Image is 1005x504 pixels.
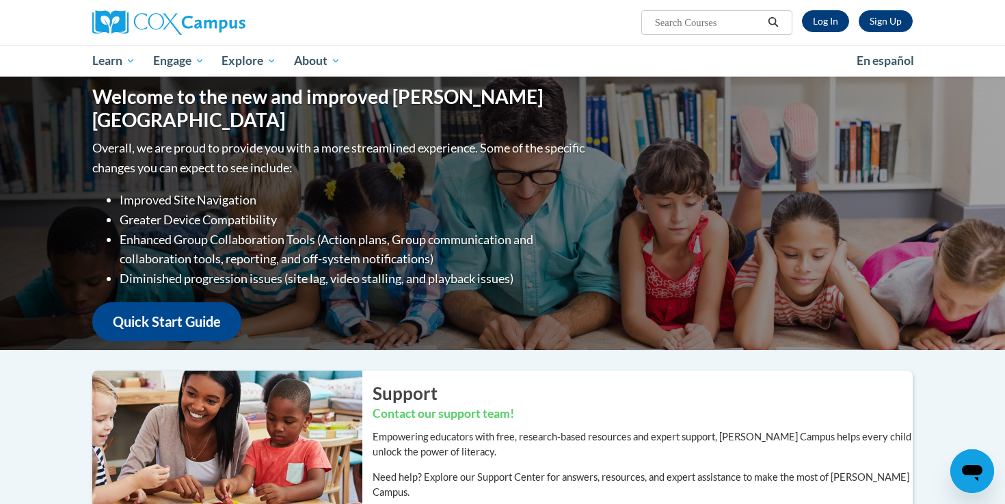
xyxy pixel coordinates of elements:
[92,85,588,131] h1: Welcome to the new and improved [PERSON_NAME][GEOGRAPHIC_DATA]
[120,269,588,289] li: Diminished progression issues (site lag, video stalling, and playback issues)
[144,45,213,77] a: Engage
[222,53,276,69] span: Explore
[120,190,588,210] li: Improved Site Navigation
[92,302,241,341] a: Quick Start Guide
[857,53,914,68] span: En español
[120,210,588,230] li: Greater Device Compatibility
[294,53,340,69] span: About
[373,381,913,406] h2: Support
[120,230,588,269] li: Enhanced Group Collaboration Tools (Action plans, Group communication and collaboration tools, re...
[285,45,349,77] a: About
[213,45,285,77] a: Explore
[859,10,913,32] a: Register
[373,429,913,460] p: Empowering educators with free, research-based resources and expert support, [PERSON_NAME] Campus...
[654,14,763,31] input: Search Courses
[373,470,913,500] p: Need help? Explore our Support Center for answers, resources, and expert assistance to make the m...
[92,10,352,35] a: Cox Campus
[950,449,994,493] iframe: Button to launch messaging window
[373,406,913,423] h3: Contact our support team!
[83,45,144,77] a: Learn
[92,138,588,178] p: Overall, we are proud to provide you with a more streamlined experience. Some of the specific cha...
[848,47,923,75] a: En español
[72,45,933,77] div: Main menu
[802,10,849,32] a: Log In
[763,14,783,31] button: Search
[92,10,245,35] img: Cox Campus
[153,53,204,69] span: Engage
[92,53,135,69] span: Learn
